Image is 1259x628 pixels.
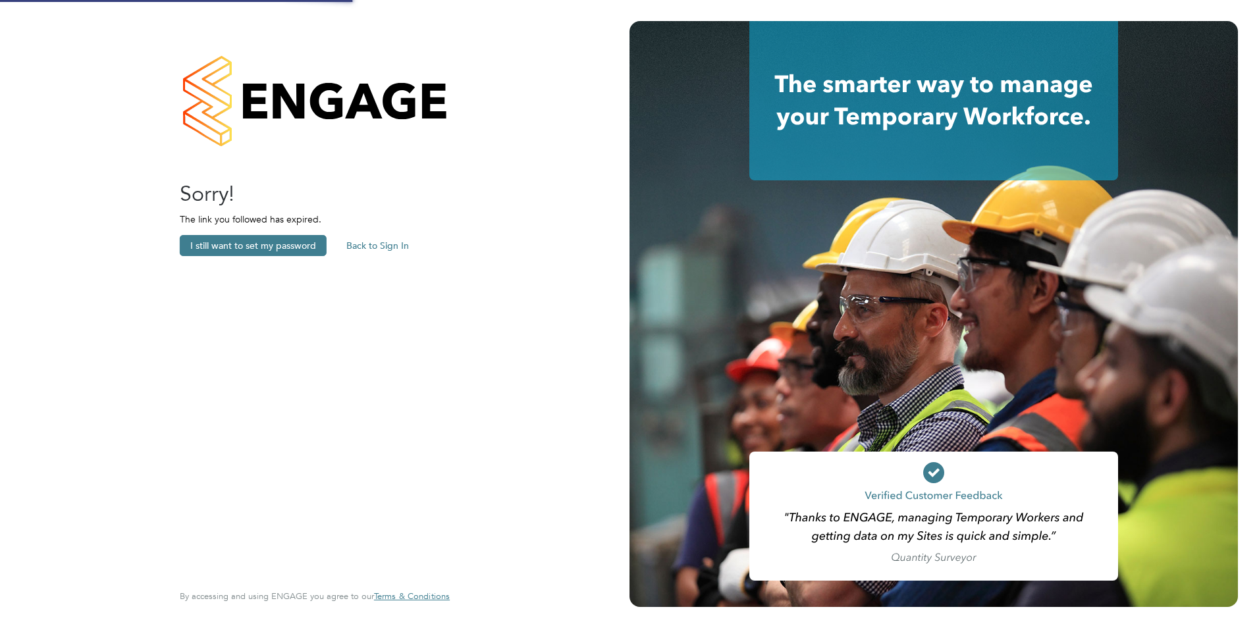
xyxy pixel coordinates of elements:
button: Back to Sign In [336,235,419,256]
a: Terms & Conditions [374,591,450,602]
p: The link you followed has expired. [180,213,437,225]
span: By accessing and using ENGAGE you agree to our [180,590,450,602]
button: I still want to set my password [180,235,327,256]
h2: Sorry! [180,180,437,208]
